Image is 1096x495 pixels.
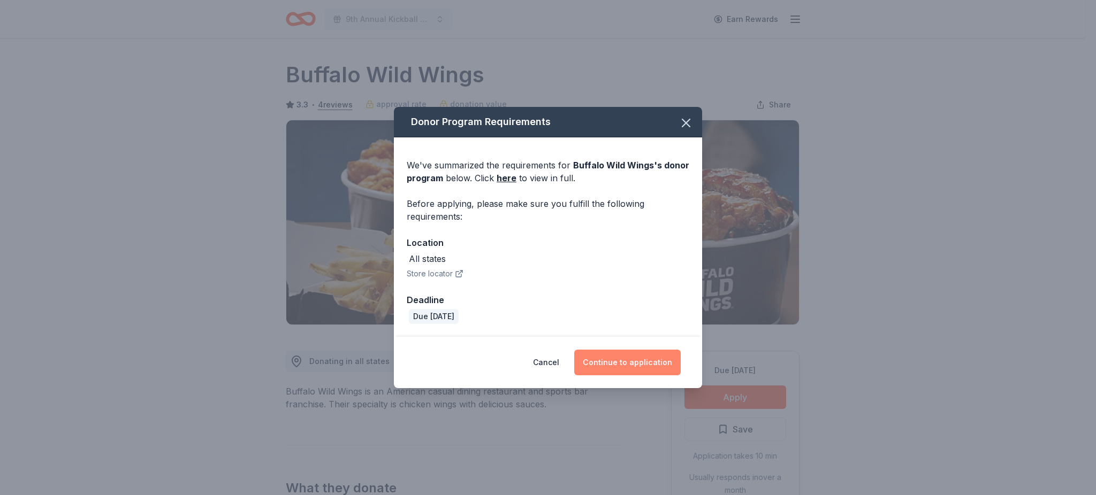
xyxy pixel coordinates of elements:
[409,252,446,265] div: All states
[409,309,459,324] div: Due [DATE]
[533,350,559,375] button: Cancel
[407,293,689,307] div: Deadline
[407,267,463,280] button: Store locator
[394,107,702,137] div: Donor Program Requirements
[407,236,689,250] div: Location
[574,350,681,375] button: Continue to application
[497,172,516,184] a: here
[407,197,689,223] div: Before applying, please make sure you fulfill the following requirements:
[407,159,689,184] div: We've summarized the requirements for below. Click to view in full.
